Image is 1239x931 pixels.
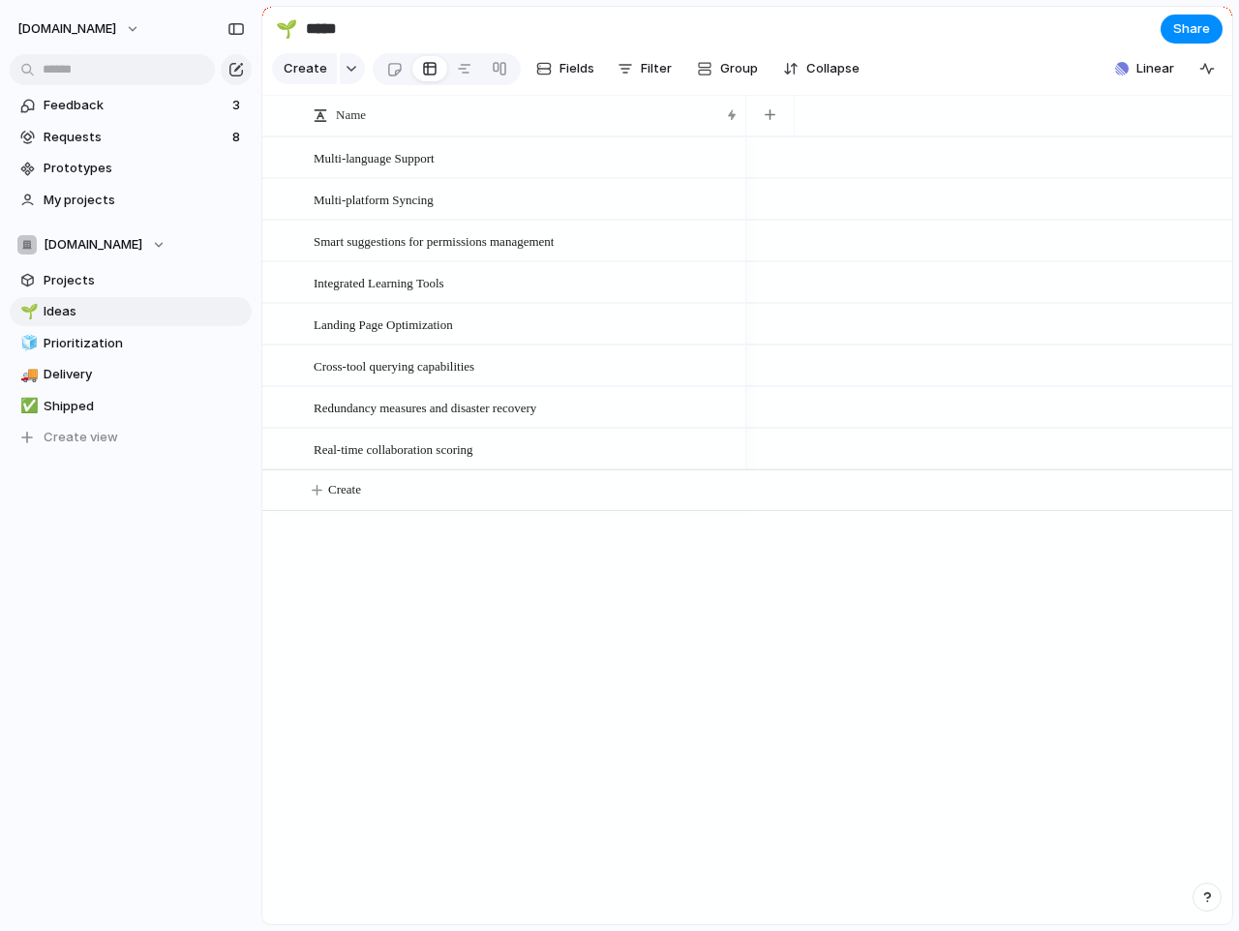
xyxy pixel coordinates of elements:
[314,229,554,252] span: Smart suggestions for permissions management
[44,302,245,321] span: Ideas
[17,365,37,384] button: 🚚
[775,53,867,84] button: Collapse
[44,428,118,447] span: Create view
[314,271,444,293] span: Integrated Learning Tools
[44,397,245,416] span: Shipped
[10,123,252,152] a: Requests8
[314,188,434,210] span: Multi-platform Syncing
[10,230,252,259] button: [DOMAIN_NAME]
[10,392,252,421] a: ✅Shipped
[1173,19,1210,39] span: Share
[9,14,150,45] button: [DOMAIN_NAME]
[10,423,252,452] button: Create view
[17,19,116,39] span: [DOMAIN_NAME]
[10,329,252,358] a: 🧊Prioritization
[20,332,34,354] div: 🧊
[10,297,252,326] a: 🌱Ideas
[641,59,672,78] span: Filter
[44,96,227,115] span: Feedback
[610,53,680,84] button: Filter
[1136,59,1174,78] span: Linear
[10,360,252,389] a: 🚚Delivery
[17,302,37,321] button: 🌱
[10,186,252,215] a: My projects
[44,128,227,147] span: Requests
[720,59,758,78] span: Group
[232,128,244,147] span: 8
[314,437,473,460] span: Real-time collaboration scoring
[20,301,34,323] div: 🌱
[1107,54,1182,83] button: Linear
[232,96,244,115] span: 3
[44,159,245,178] span: Prototypes
[1161,15,1223,44] button: Share
[44,334,245,353] span: Prioritization
[20,364,34,386] div: 🚚
[336,105,366,125] span: Name
[529,53,602,84] button: Fields
[314,146,435,168] span: Multi-language Support
[17,334,37,353] button: 🧊
[10,154,252,183] a: Prototypes
[44,191,245,210] span: My projects
[314,313,453,335] span: Landing Page Optimization
[271,14,302,45] button: 🌱
[276,15,297,42] div: 🌱
[687,53,768,84] button: Group
[44,235,142,255] span: [DOMAIN_NAME]
[806,59,860,78] span: Collapse
[559,59,594,78] span: Fields
[284,59,327,78] span: Create
[44,365,245,384] span: Delivery
[272,53,337,84] button: Create
[314,396,536,418] span: Redundancy measures and disaster recovery
[20,395,34,417] div: ✅
[10,91,252,120] a: Feedback3
[328,480,361,499] span: Create
[10,266,252,295] a: Projects
[44,271,245,290] span: Projects
[17,397,37,416] button: ✅
[314,354,474,376] span: Cross-tool querying capabilities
